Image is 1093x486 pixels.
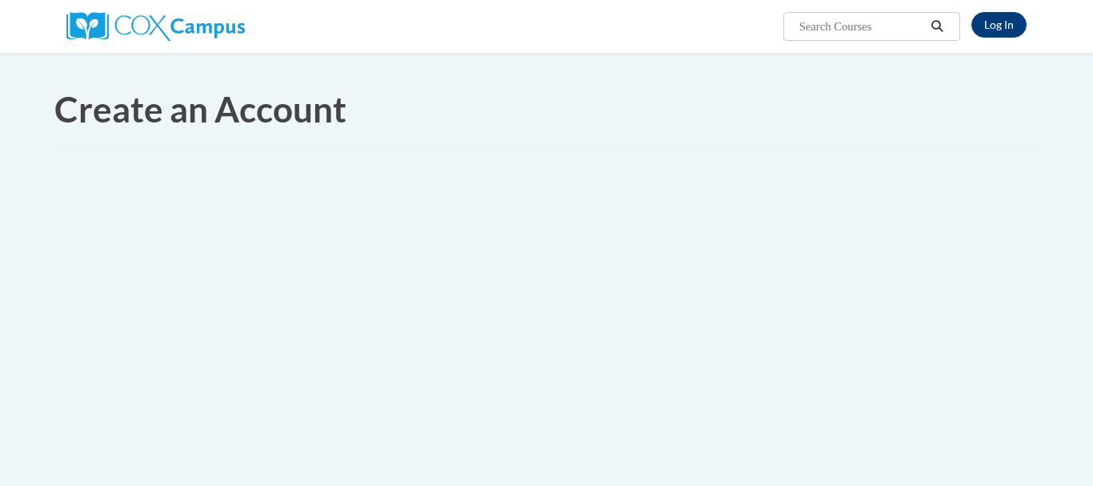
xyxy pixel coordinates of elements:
[931,21,945,33] i: 
[66,18,245,32] a: Cox Campus
[66,12,245,41] img: Cox Campus
[54,88,346,130] span: Create an Account
[971,12,1027,38] a: Log In
[798,17,926,36] input: Search Courses
[926,17,950,36] button: Search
